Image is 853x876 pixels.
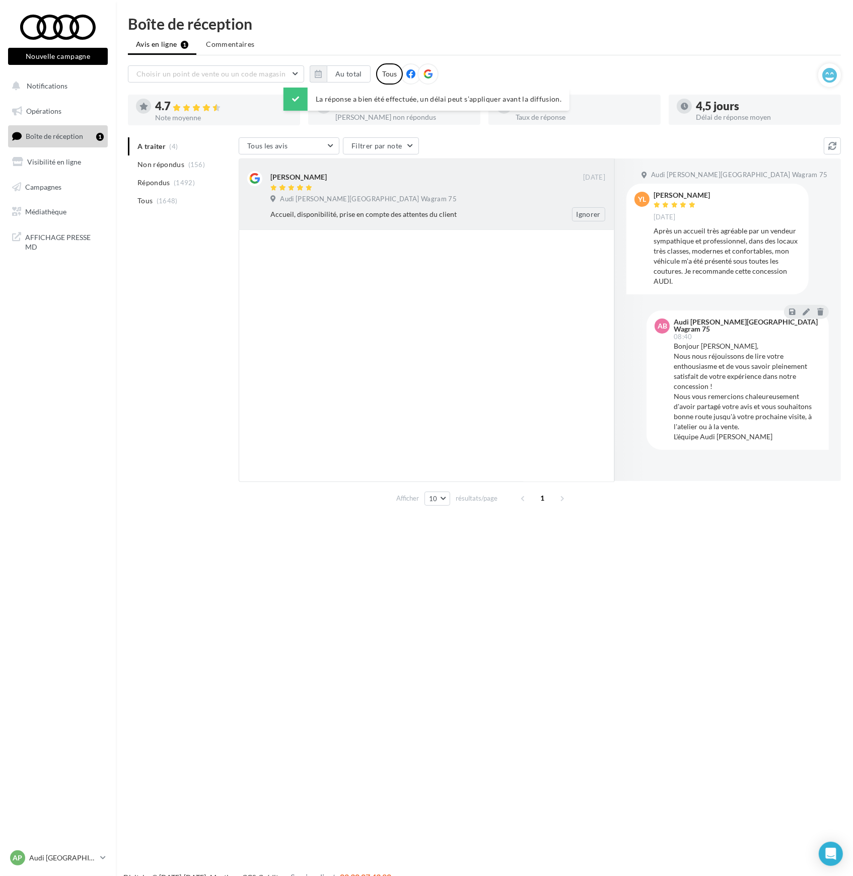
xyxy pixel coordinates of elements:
button: Filtrer par note [343,137,419,154]
div: 1 [96,133,104,141]
span: Boîte de réception [26,132,83,140]
a: AP Audi [GEOGRAPHIC_DATA] 17 [8,848,108,867]
div: Bonjour [PERSON_NAME], Nous nous réjouissons de lire votre enthousiasme et de vous savoir pleinem... [674,341,821,442]
span: [DATE] [654,213,676,222]
span: Commentaires [206,39,254,49]
button: Notifications [6,75,106,97]
p: Audi [GEOGRAPHIC_DATA] 17 [29,853,96,863]
span: Tous les avis [247,141,288,150]
a: Médiathèque [6,201,110,222]
span: Médiathèque [25,207,66,216]
button: 10 [424,492,450,506]
a: Opérations [6,101,110,122]
div: Taux de réponse [516,114,653,121]
span: Tous [137,196,153,206]
a: Campagnes [6,177,110,198]
span: (156) [188,161,205,169]
div: [PERSON_NAME] [654,192,710,199]
div: [PERSON_NAME] [270,172,327,182]
span: Opérations [26,107,61,115]
span: Choisir un point de vente ou un code magasin [136,69,286,78]
div: Audi [PERSON_NAME][GEOGRAPHIC_DATA] Wagram 75 [674,318,819,333]
div: Accueil, disponibilité, prise en compte des attentes du client [270,209,540,219]
span: 08:40 [674,334,692,340]
div: 4.7 [155,101,292,112]
span: AP [13,853,23,863]
span: (1648) [157,197,178,205]
div: La réponse a bien été effectuée, un délai peut s’appliquer avant la diffusion. [283,88,570,111]
button: Au total [310,65,371,83]
div: 4,5 jours [696,101,833,112]
span: Afficher [396,494,419,503]
span: Visibilité en ligne [27,157,81,166]
div: Délai de réponse moyen [696,114,833,121]
button: Nouvelle campagne [8,48,108,65]
span: Notifications [27,82,67,90]
span: YL [638,194,646,204]
div: Après un accueil très agréable par un vendeur sympathique et professionnel, dans des locaux très ... [654,226,801,286]
div: Boîte de réception [128,16,841,31]
span: résultats/page [456,494,497,503]
span: Campagnes [25,182,61,191]
span: 1 [535,490,551,506]
span: AB [658,321,667,331]
a: Boîte de réception1 [6,125,110,147]
span: 10 [429,495,438,503]
a: AFFICHAGE PRESSE MD [6,226,110,256]
span: Répondus [137,178,170,188]
span: Non répondus [137,160,184,170]
button: Ignorer [572,207,605,221]
button: Tous les avis [239,137,339,154]
span: (1492) [174,179,195,187]
div: Open Intercom Messenger [819,842,843,866]
span: [DATE] [583,173,605,182]
div: 91 % [516,101,653,112]
span: Audi [PERSON_NAME][GEOGRAPHIC_DATA] Wagram 75 [280,195,457,204]
a: Visibilité en ligne [6,151,110,173]
div: Tous [376,63,403,85]
div: Note moyenne [155,114,292,121]
span: AFFICHAGE PRESSE MD [25,230,104,252]
button: Au total [327,65,371,83]
button: Choisir un point de vente ou un code magasin [128,65,304,83]
span: Audi [PERSON_NAME][GEOGRAPHIC_DATA] Wagram 75 [651,171,828,180]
